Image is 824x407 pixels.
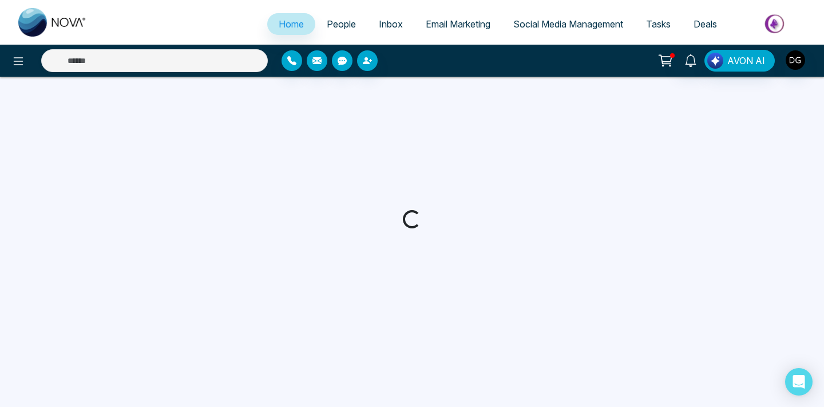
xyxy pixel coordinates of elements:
span: Social Media Management [513,18,623,30]
a: Tasks [635,13,682,35]
a: Home [267,13,315,35]
span: Inbox [379,18,403,30]
img: User Avatar [786,50,805,70]
span: People [327,18,356,30]
span: Deals [694,18,717,30]
a: Email Marketing [414,13,502,35]
img: Lead Flow [707,53,723,69]
a: Inbox [367,13,414,35]
span: Tasks [646,18,671,30]
a: People [315,13,367,35]
span: Home [279,18,304,30]
a: Social Media Management [502,13,635,35]
a: Deals [682,13,728,35]
span: AVON AI [727,54,765,68]
div: Open Intercom Messenger [785,368,813,396]
img: Market-place.gif [734,11,817,37]
button: AVON AI [704,50,775,72]
img: Nova CRM Logo [18,8,87,37]
span: Email Marketing [426,18,490,30]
